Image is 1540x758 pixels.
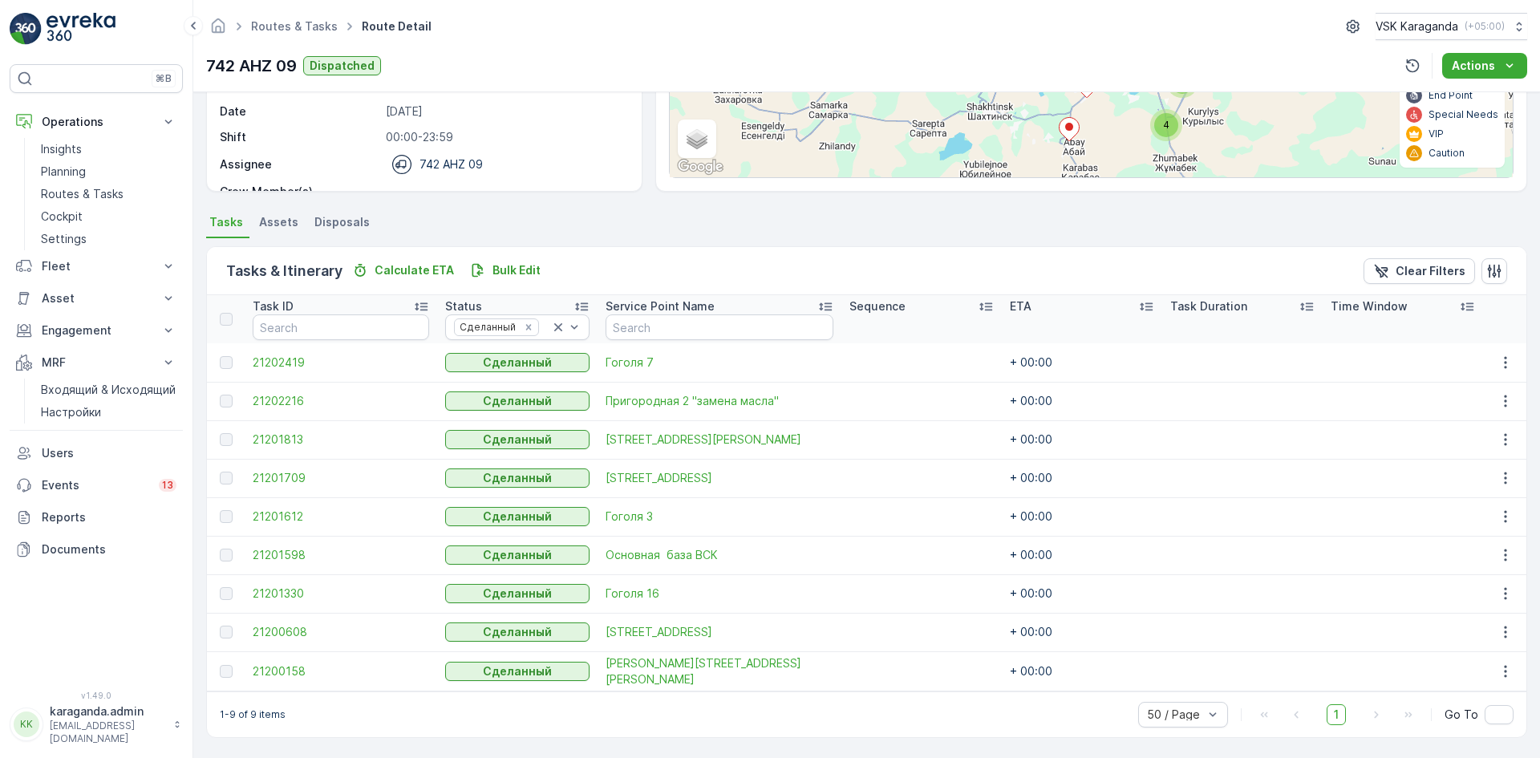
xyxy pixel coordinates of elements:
[445,507,590,526] button: Сделанный
[445,468,590,488] button: Сделанный
[606,655,833,687] span: [PERSON_NAME][STREET_ADDRESS][PERSON_NAME]
[41,382,176,398] p: Входящий & Исходящий
[1331,298,1408,314] p: Time Window
[34,160,183,183] a: Planning
[1163,119,1169,131] span: 4
[50,719,165,745] p: [EMAIL_ADDRESS][DOMAIN_NAME]
[606,470,833,486] span: [STREET_ADDRESS]
[445,584,590,603] button: Сделанный
[674,156,727,177] img: Google
[1002,613,1162,651] td: + 00:00
[156,72,172,85] p: ⌘B
[1002,497,1162,536] td: + 00:00
[10,282,183,314] button: Asset
[1002,459,1162,497] td: + 00:00
[1396,263,1465,279] p: Clear Filters
[674,156,727,177] a: Open this area in Google Maps (opens a new window)
[1002,574,1162,613] td: + 00:00
[849,298,906,314] p: Sequence
[346,261,460,280] button: Calculate ETA
[445,391,590,411] button: Сделанный
[42,355,151,371] p: MRF
[42,114,151,130] p: Operations
[606,355,833,371] span: Гоголя 7
[483,509,552,525] p: Сделанный
[10,347,183,379] button: MRF
[42,541,176,557] p: Documents
[1002,536,1162,574] td: + 00:00
[520,321,537,334] div: Remove Сделанный
[209,23,227,37] a: Homepage
[220,129,379,145] p: Shift
[455,319,518,334] div: Сделанный
[42,290,151,306] p: Asset
[386,129,625,145] p: 00:00-23:59
[41,209,83,225] p: Cockpit
[253,509,429,525] a: 21201612
[253,355,429,371] a: 21202419
[679,121,715,156] a: Layers
[10,533,183,565] a: Documents
[314,214,370,230] span: Disposals
[1445,707,1478,723] span: Go To
[259,214,298,230] span: Assets
[220,103,379,120] p: Date
[251,19,338,33] a: Routes & Tasks
[10,691,183,700] span: v 1.49.0
[386,103,625,120] p: [DATE]
[445,662,590,681] button: Сделанный
[483,547,552,563] p: Сделанный
[483,663,552,679] p: Сделанный
[42,258,151,274] p: Fleet
[162,479,173,492] p: 13
[606,393,833,409] a: Пригородная 2 "замена масла"
[47,13,115,45] img: logo_light-DOdMpM7g.png
[492,262,541,278] p: Bulk Edit
[10,501,183,533] a: Reports
[220,433,233,446] div: Toggle Row Selected
[445,353,590,372] button: Сделанный
[253,624,429,640] span: 21200608
[483,355,552,371] p: Сделанный
[34,401,183,424] a: Настройки
[483,432,552,448] p: Сделанный
[42,322,151,338] p: Engagement
[226,260,342,282] p: Tasks & Itinerary
[606,586,833,602] a: Гоголя 16
[50,703,165,719] p: karaganda.admin
[253,663,429,679] a: 21200158
[253,298,294,314] p: Task ID
[1364,258,1475,284] button: Clear Filters
[253,586,429,602] a: 21201330
[220,665,233,678] div: Toggle Row Selected
[253,432,429,448] a: 21201813
[606,314,833,340] input: Search
[1376,13,1527,40] button: VSK Karaganda(+05:00)
[606,298,715,314] p: Service Point Name
[220,626,233,638] div: Toggle Row Selected
[359,18,435,34] span: Route Detail
[34,205,183,228] a: Cockpit
[1002,420,1162,459] td: + 00:00
[1429,147,1465,160] p: Caution
[10,106,183,138] button: Operations
[41,141,82,157] p: Insights
[42,445,176,461] p: Users
[41,164,86,180] p: Planning
[483,393,552,409] p: Сделанный
[483,624,552,640] p: Сделанный
[375,262,454,278] p: Calculate ETA
[220,156,272,172] p: Assignee
[606,655,833,687] a: Н.Абдирова 54
[445,298,482,314] p: Status
[253,470,429,486] span: 21201709
[10,13,42,45] img: logo
[206,54,297,78] p: 742 AHZ 09
[253,393,429,409] a: 21202216
[253,547,429,563] a: 21201598
[220,708,286,721] p: 1-9 of 9 items
[41,231,87,247] p: Settings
